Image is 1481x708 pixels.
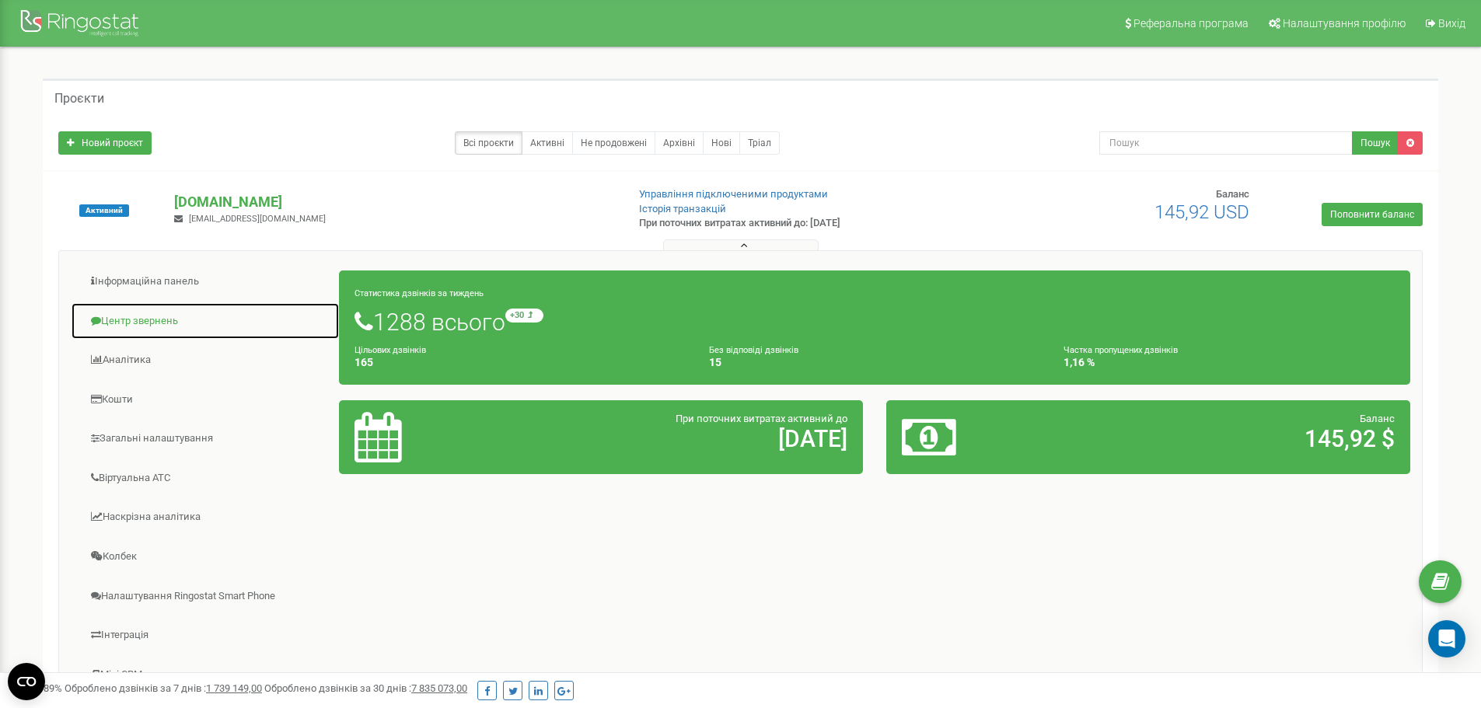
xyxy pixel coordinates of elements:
h4: 1,16 % [1064,357,1395,368]
a: Колбек [71,538,340,576]
a: Mini CRM [71,656,340,694]
input: Пошук [1099,131,1353,155]
span: [EMAIL_ADDRESS][DOMAIN_NAME] [189,214,326,224]
h2: 145,92 $ [1074,426,1395,452]
u: 7 835 073,00 [411,682,467,694]
a: Новий проєкт [58,131,152,155]
small: +30 [505,309,543,323]
a: Інформаційна панель [71,263,340,301]
span: Реферальна програма [1133,17,1249,30]
button: Open CMP widget [8,663,45,700]
a: Активні [522,131,573,155]
a: Управління підключеними продуктами [639,188,828,200]
h4: 15 [709,357,1040,368]
a: Центр звернень [71,302,340,340]
span: Баланс [1360,413,1395,424]
a: Кошти [71,381,340,419]
a: Всі проєкти [455,131,522,155]
span: Баланс [1216,188,1249,200]
a: Поповнити баланс [1322,203,1423,226]
a: Тріал [739,131,780,155]
a: Історія транзакцій [639,203,726,214]
span: Активний [79,204,129,217]
span: При поточних витратах активний до [676,413,847,424]
button: Пошук [1352,131,1399,155]
p: При поточних витратах активний до: [DATE] [639,216,962,231]
p: [DOMAIN_NAME] [174,192,613,212]
span: Оброблено дзвінків за 7 днів : [65,682,262,694]
h4: 165 [355,357,686,368]
h1: 1288 всього [355,309,1395,335]
small: Цільових дзвінків [355,345,426,355]
a: Аналiтика [71,341,340,379]
h2: [DATE] [526,426,847,452]
small: Статистика дзвінків за тиждень [355,288,484,298]
a: Архівні [655,131,704,155]
u: 1 739 149,00 [206,682,262,694]
small: Без відповіді дзвінків [709,345,798,355]
span: Оброблено дзвінків за 30 днів : [264,682,467,694]
a: Загальні налаштування [71,420,340,458]
span: Вихід [1438,17,1465,30]
span: 145,92 USD [1154,201,1249,223]
a: Нові [703,131,740,155]
a: Віртуальна АТС [71,459,340,497]
div: Open Intercom Messenger [1428,620,1465,657]
a: Не продовжені [572,131,655,155]
a: Наскрізна аналітика [71,498,340,536]
small: Частка пропущених дзвінків [1064,345,1178,355]
a: Налаштування Ringostat Smart Phone [71,577,340,616]
a: Інтеграція [71,616,340,654]
span: Налаштування профілю [1283,17,1406,30]
h5: Проєкти [54,92,104,106]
